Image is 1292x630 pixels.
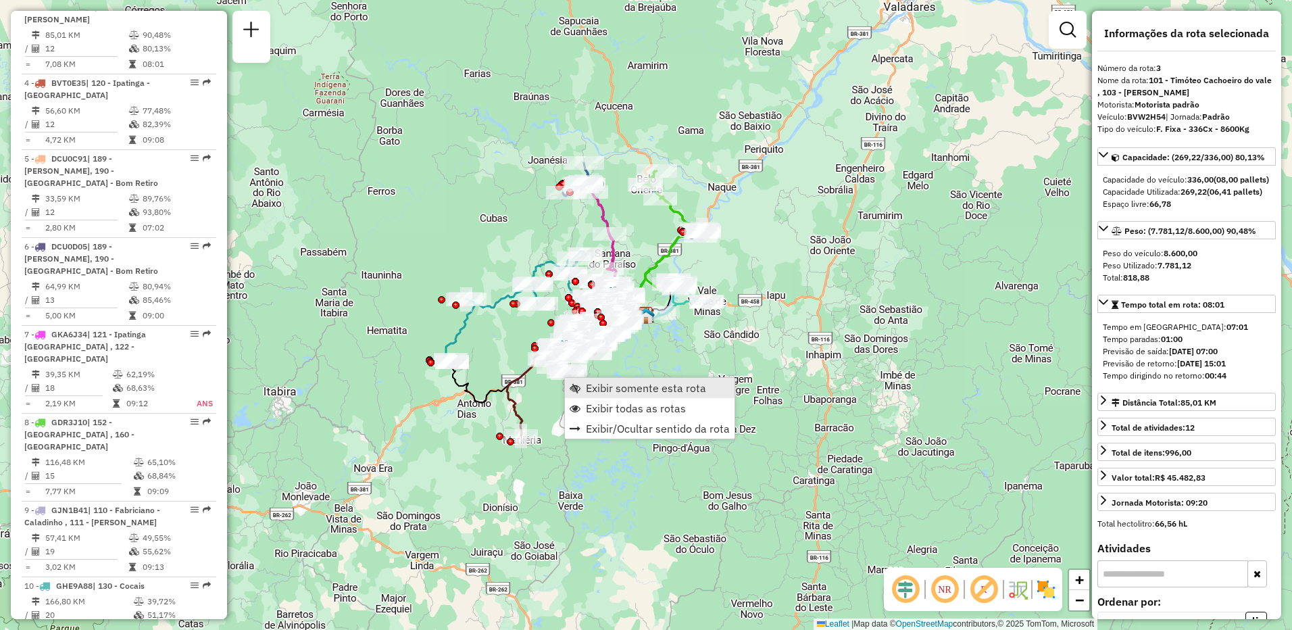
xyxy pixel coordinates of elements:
span: + [1075,571,1084,588]
span: Exibir rótulo [968,573,1000,606]
a: OpenStreetMap [896,619,953,629]
span: DCU0C91 [51,153,87,164]
td: 13 [45,293,128,307]
td: 7,08 KM [45,57,128,71]
a: Jornada Motorista: 09:20 [1097,493,1276,511]
strong: 996,00 [1165,447,1191,458]
div: Jornada Motorista: 09:20 [1112,497,1208,509]
span: GHE9A88 [56,581,93,591]
span: Exibir somente esta rota [586,383,706,393]
td: 68,84% [147,469,211,483]
span: Exibir todas as rotas [586,403,686,414]
span: Capacidade: (269,22/336,00) 80,13% [1122,152,1265,162]
em: Rota exportada [203,581,211,589]
span: 8 - [24,417,134,452]
span: Peso do veículo: [1103,248,1197,258]
td: 85,46% [142,293,210,307]
td: 64,99 KM [45,280,128,293]
strong: (08,00 pallets) [1214,174,1269,185]
span: GDR3J10 [51,417,87,427]
td: 49,55% [142,531,210,545]
td: = [24,133,31,147]
td: / [24,118,31,131]
li: Exibir/Ocultar sentido da rota [565,418,735,439]
div: Atividade não roteirizada - WALTER DE ASSIS MARQ [610,311,643,324]
td: 33,59 KM [45,192,128,205]
div: Map data © contributors,© 2025 TomTom, Microsoft [814,619,1097,630]
div: Tempo paradas: [1103,333,1270,345]
span: Exibir/Ocultar sentido da rota [586,423,730,434]
i: % de utilização do peso [134,458,144,466]
td: 07:02 [142,221,210,235]
strong: Motorista padrão [1135,99,1199,110]
td: 09:12 [126,397,181,410]
td: 39,72% [147,595,211,608]
span: GKA6J34 [51,329,87,339]
a: Nova sessão e pesquisa [238,16,265,47]
span: | Jornada: [1166,112,1230,122]
i: Total de Atividades [32,45,40,53]
img: Exibir/Ocultar setores [1035,579,1057,600]
div: Total: [1103,272,1270,284]
strong: [DATE] 15:01 [1177,358,1226,368]
i: Total de Atividades [32,548,40,556]
i: Tempo total em rota [129,60,136,68]
strong: 12 [1185,422,1195,433]
td: = [24,485,31,498]
div: Capacidade Utilizada: [1103,186,1270,198]
a: Leaflet [817,619,849,629]
img: Fluxo de ruas [1007,579,1028,600]
a: Valor total:R$ 45.482,83 [1097,468,1276,486]
strong: 269,22 [1181,187,1207,197]
div: Espaço livre: [1103,198,1270,210]
i: Tempo total em rota [129,224,136,232]
i: Distância Total [32,370,40,379]
a: Exibir filtros [1054,16,1081,43]
span: | 152 - [GEOGRAPHIC_DATA] , 160 - [GEOGRAPHIC_DATA] [24,417,134,452]
td: 77,48% [142,104,210,118]
div: Tempo em [GEOGRAPHIC_DATA]: [1103,321,1270,333]
a: Distância Total:85,01 KM [1097,393,1276,411]
li: Exibir todas as rotas [565,398,735,418]
td: / [24,205,31,219]
span: | 189 - [PERSON_NAME], 190 - [GEOGRAPHIC_DATA] - Bom Retiro [24,153,158,188]
a: Tempo total em rota: 08:01 [1097,295,1276,313]
i: Total de Atividades [32,384,40,392]
div: Peso Utilizado: [1103,260,1270,272]
i: % de utilização do peso [129,283,139,291]
i: % de utilização da cubagem [113,384,123,392]
span: 4 - [24,78,150,100]
td: 12 [45,205,128,219]
img: CDD Ipatinga [637,306,655,324]
td: 08:01 [142,57,210,71]
strong: 101 - Timóteo Cachoeiro do vale , 103 - [PERSON_NAME] [1097,75,1272,97]
span: Tempo total em rota: 08:01 [1121,299,1224,310]
i: Distância Total [32,534,40,542]
td: 7,77 KM [45,485,133,498]
td: / [24,545,31,558]
td: 93,80% [142,205,210,219]
i: % de utilização da cubagem [129,296,139,304]
span: | [851,619,853,629]
span: | 130 - Cocais [93,581,145,591]
div: Valor total: [1112,472,1206,484]
div: Distância Total: [1112,397,1216,409]
img: 205 UDC Light Timóteo [553,339,571,357]
td: 09:13 [142,560,210,574]
td: 4,72 KM [45,133,128,147]
td: 85,01 KM [45,28,128,42]
h4: Informações da rota selecionada [1097,27,1276,40]
i: Distância Total [32,283,40,291]
div: Motorista: [1097,99,1276,111]
i: Distância Total [32,458,40,466]
div: Previsão de retorno: [1103,358,1270,370]
td: = [24,309,31,322]
td: 62,19% [126,368,181,381]
i: % de utilização do peso [129,31,139,39]
div: Previsão de saída: [1103,345,1270,358]
em: Opções [191,78,199,87]
i: % de utilização da cubagem [134,472,144,480]
td: / [24,42,31,55]
strong: 01:00 [1161,334,1183,344]
i: Total de Atividades [32,472,40,480]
